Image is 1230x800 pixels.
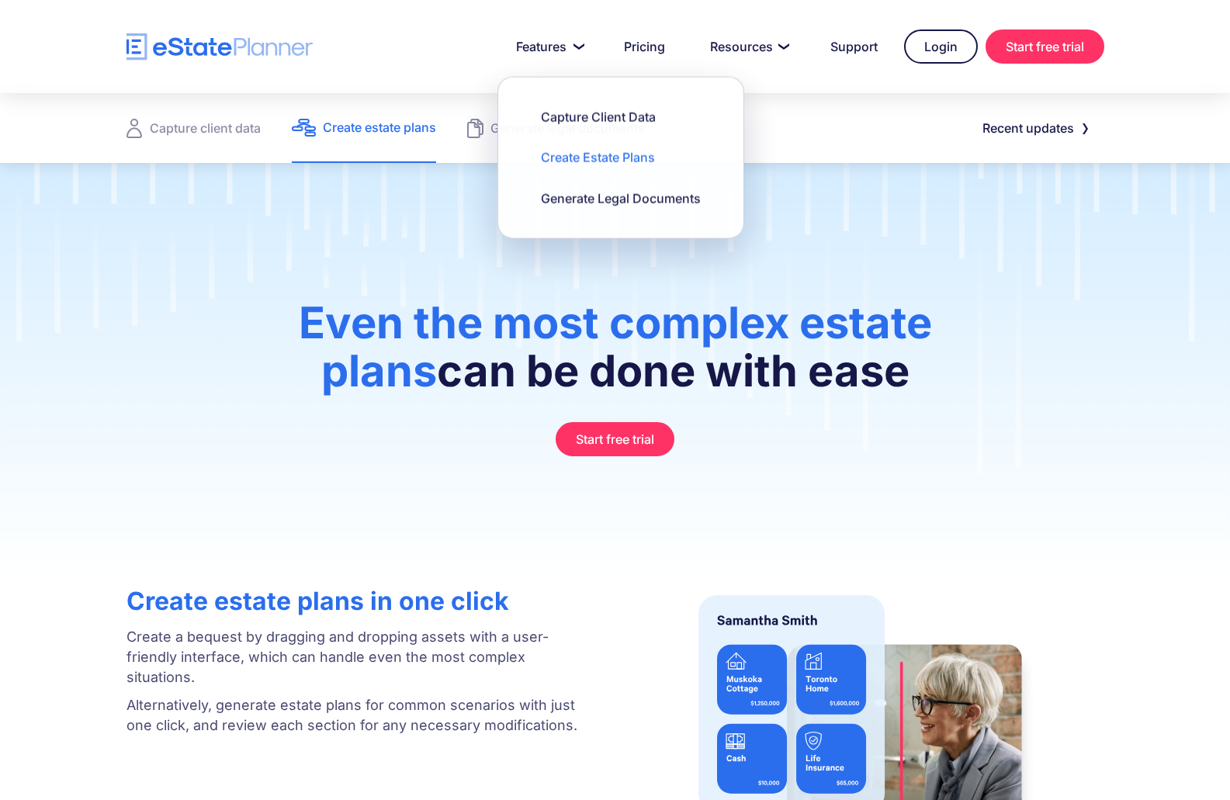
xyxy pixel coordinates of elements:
strong: Create estate plans in one click [126,586,509,616]
a: Capture Client Data [521,101,675,133]
div: Generate legal documents [490,117,645,139]
a: Start free trial [556,422,674,456]
a: Login [904,29,978,64]
a: Recent updates [964,113,1104,144]
a: Capture client data [126,93,261,163]
a: Support [812,31,896,62]
a: Features [497,31,598,62]
a: Start free trial [986,29,1104,64]
h1: can be done with ease [269,299,961,410]
a: home [126,33,313,61]
a: Generate Legal Documents [521,182,720,214]
div: Recent updates [982,117,1074,139]
div: Create estate plans [323,116,436,138]
div: Capture client data [150,117,261,139]
p: Create a bequest by dragging and dropping assets with a user-friendly interface, which can handle... [126,627,586,687]
a: Generate legal documents [467,93,645,163]
div: Generate Legal Documents [541,189,701,206]
span: Even the most complex estate plans [299,296,932,397]
p: Alternatively, generate estate plans for common scenarios with just one click, and review each se... [126,695,586,736]
a: Resources [691,31,804,62]
div: Capture Client Data [541,109,656,126]
a: Pricing [605,31,684,62]
a: Create estate plans [292,93,436,163]
div: Create Estate Plans [541,149,655,166]
a: Create Estate Plans [521,141,674,174]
